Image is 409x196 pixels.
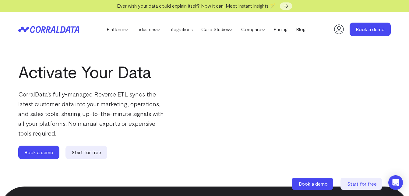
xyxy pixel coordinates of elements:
[388,175,403,190] div: Open Intercom Messenger
[197,25,237,34] a: Case Studies
[350,23,391,36] a: Book a demo
[164,25,197,34] a: Integrations
[292,178,334,190] a: Book a demo
[292,25,310,34] a: Blog
[65,146,107,159] a: Start for free
[18,62,182,82] h1: Activate Your Data
[18,89,164,138] p: CorralData’s fully-managed Reverse ETL syncs the latest customer data into your marketing, operat...
[340,178,383,190] a: Start for free
[347,181,377,187] span: Start for free
[18,146,59,159] a: Book a demo
[269,25,292,34] a: Pricing
[117,3,276,9] span: Ever wish your data could explain itself? Now it can. Meet Instant Insights 🪄
[299,181,328,187] span: Book a demo
[132,25,164,34] a: Industries
[102,25,132,34] a: Platform
[237,25,269,34] a: Compare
